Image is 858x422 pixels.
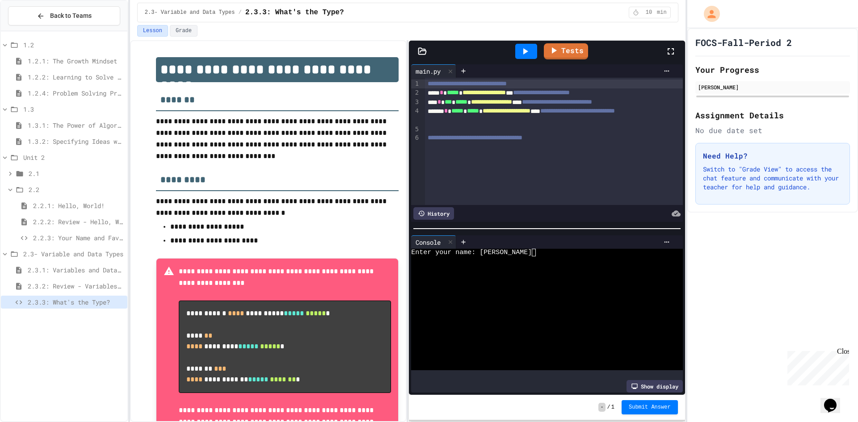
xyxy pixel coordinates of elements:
div: Console [411,238,445,247]
span: 1.2.2: Learning to Solve Hard Problems [28,72,124,82]
button: Back to Teams [8,6,120,25]
span: / [238,9,241,16]
h1: FOCS-Fall-Period 2 [695,36,792,49]
span: 10 [642,9,656,16]
span: Unit 2 [23,153,124,162]
span: Back to Teams [50,11,92,21]
span: 2.2 [29,185,124,194]
span: 2.3- Variable and Data Types [23,249,124,259]
span: 1 [611,404,614,411]
div: main.py [411,67,445,76]
div: 2 [411,88,420,97]
span: 2.2.3: Your Name and Favorite Movie [33,233,124,242]
div: 1 [411,79,420,88]
span: 1.3.2: Specifying Ideas with Pseudocode [28,137,124,146]
div: main.py [411,64,456,78]
span: 1.2.4: Problem Solving Practice [28,88,124,98]
button: Lesson [137,25,168,37]
h2: Your Progress [695,63,850,76]
div: Show display [627,380,683,393]
span: 1.2.1: The Growth Mindset [28,56,124,66]
span: 1.3.1: The Power of Algorithms [28,121,124,130]
div: 6 [411,134,420,142]
span: 1.3 [23,104,124,114]
span: - [598,403,605,412]
iframe: chat widget [820,386,849,413]
button: Submit Answer [622,400,678,414]
span: 1.2 [23,40,124,50]
span: 2.3.3: What's the Type? [28,297,124,307]
div: Console [411,235,456,249]
h2: Assignment Details [695,109,850,121]
span: min [657,9,667,16]
div: No due date set [695,125,850,136]
p: Switch to "Grade View" to access the chat feature and communicate with your teacher for help and ... [703,165,842,192]
span: 2.2.2: Review - Hello, World! [33,217,124,226]
div: [PERSON_NAME] [698,83,847,91]
span: 2.1 [29,169,124,178]
span: 2.3.1: Variables and Data Types [28,265,124,275]
span: 2.2.1: Hello, World! [33,201,124,210]
div: My Account [694,4,722,24]
div: History [413,207,454,220]
span: 2.3.2: Review - Variables and Data Types [28,281,124,291]
iframe: chat widget [784,347,849,385]
div: Chat with us now!Close [4,4,62,57]
div: 3 [411,98,420,107]
div: 4 [411,107,420,125]
span: Enter your name: [PERSON_NAME] [411,249,532,256]
a: Tests [544,43,588,59]
h3: Need Help? [703,150,842,161]
span: Submit Answer [629,404,671,411]
button: Grade [170,25,198,37]
div: 5 [411,125,420,134]
span: 2.3- Variable and Data Types [145,9,235,16]
span: / [607,404,610,411]
span: 2.3.3: What's the Type? [245,7,344,18]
